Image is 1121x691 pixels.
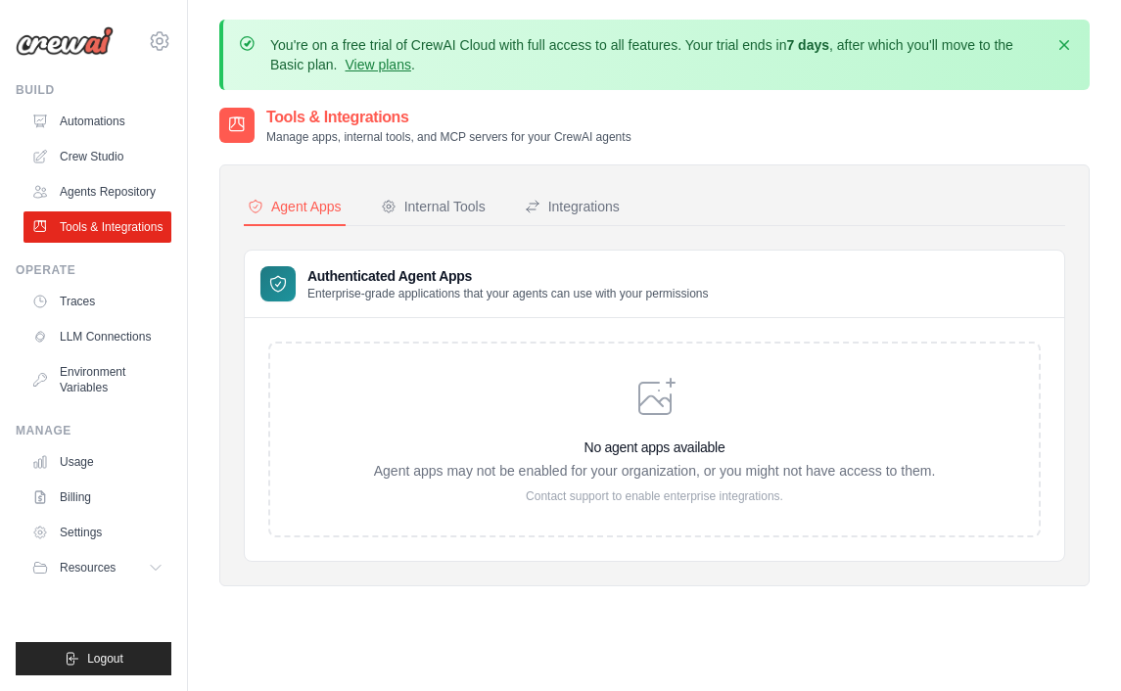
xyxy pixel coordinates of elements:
p: Contact support to enable enterprise integrations. [374,488,936,504]
a: LLM Connections [23,321,171,352]
div: Internal Tools [381,197,486,216]
a: Tools & Integrations [23,211,171,243]
button: Resources [23,552,171,583]
span: Resources [60,560,116,576]
strong: 7 days [786,37,829,53]
button: Internal Tools [377,189,490,226]
div: Integrations [525,197,620,216]
button: Agent Apps [244,189,346,226]
img: Logo [16,26,114,56]
a: Traces [23,286,171,317]
h3: No agent apps available [374,438,936,457]
p: Manage apps, internal tools, and MCP servers for your CrewAI agents [266,129,631,145]
a: View plans [345,57,410,72]
h3: Authenticated Agent Apps [307,266,709,286]
button: Logout [16,642,171,675]
div: Agent Apps [248,197,342,216]
a: Usage [23,446,171,478]
p: Agent apps may not be enabled for your organization, or you might not have access to them. [374,461,936,481]
p: You're on a free trial of CrewAI Cloud with full access to all features. Your trial ends in , aft... [270,35,1043,74]
span: Logout [87,651,123,667]
div: Operate [16,262,171,278]
a: Settings [23,517,171,548]
a: Crew Studio [23,141,171,172]
div: Manage [16,423,171,438]
h2: Tools & Integrations [266,106,631,129]
a: Environment Variables [23,356,171,403]
a: Billing [23,482,171,513]
a: Automations [23,106,171,137]
button: Integrations [521,189,624,226]
p: Enterprise-grade applications that your agents can use with your permissions [307,286,709,301]
div: Build [16,82,171,98]
a: Agents Repository [23,176,171,207]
